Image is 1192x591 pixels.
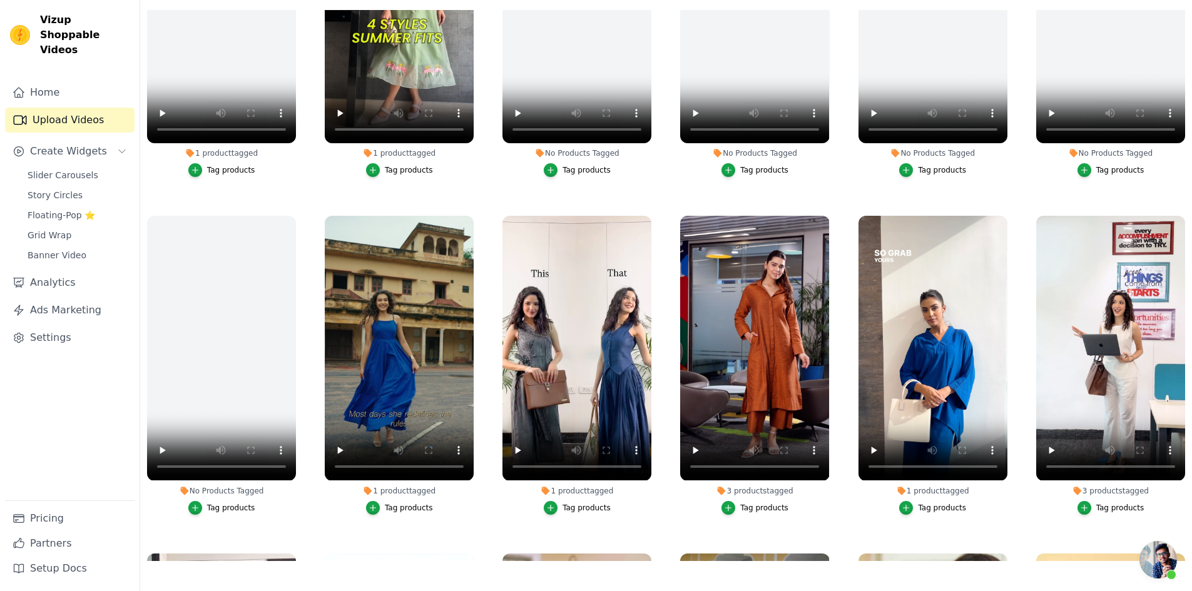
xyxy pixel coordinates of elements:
[721,501,788,515] button: Tag products
[20,206,135,224] a: Floating-Pop ⭐
[721,163,788,177] button: Tag products
[1096,165,1144,175] div: Tag products
[740,165,788,175] div: Tag products
[1036,486,1185,496] div: 3 products tagged
[1077,163,1144,177] button: Tag products
[5,108,135,133] a: Upload Videos
[899,163,966,177] button: Tag products
[5,270,135,295] a: Analytics
[28,249,86,261] span: Banner Video
[502,148,651,158] div: No Products Tagged
[40,13,130,58] span: Vizup Shoppable Videos
[858,486,1007,496] div: 1 product tagged
[385,165,433,175] div: Tag products
[544,163,611,177] button: Tag products
[5,325,135,350] a: Settings
[680,486,829,496] div: 3 products tagged
[207,503,255,513] div: Tag products
[385,503,433,513] div: Tag products
[20,186,135,204] a: Story Circles
[366,163,433,177] button: Tag products
[563,503,611,513] div: Tag products
[740,503,788,513] div: Tag products
[325,148,474,158] div: 1 product tagged
[5,506,135,531] a: Pricing
[28,189,83,201] span: Story Circles
[366,501,433,515] button: Tag products
[188,501,255,515] button: Tag products
[1139,541,1177,578] div: Open chat
[5,139,135,164] button: Create Widgets
[5,80,135,105] a: Home
[20,246,135,264] a: Banner Video
[28,229,71,241] span: Grid Wrap
[918,165,966,175] div: Tag products
[5,298,135,323] a: Ads Marketing
[20,226,135,244] a: Grid Wrap
[28,169,98,181] span: Slider Carousels
[188,163,255,177] button: Tag products
[147,148,296,158] div: 1 product tagged
[858,148,1007,158] div: No Products Tagged
[1036,148,1185,158] div: No Products Tagged
[20,166,135,184] a: Slider Carousels
[563,165,611,175] div: Tag products
[30,144,107,159] span: Create Widgets
[544,501,611,515] button: Tag products
[207,165,255,175] div: Tag products
[502,486,651,496] div: 1 product tagged
[325,486,474,496] div: 1 product tagged
[899,501,966,515] button: Tag products
[1077,501,1144,515] button: Tag products
[1096,503,1144,513] div: Tag products
[147,486,296,496] div: No Products Tagged
[918,503,966,513] div: Tag products
[5,556,135,581] a: Setup Docs
[680,148,829,158] div: No Products Tagged
[5,531,135,556] a: Partners
[28,209,95,221] span: Floating-Pop ⭐
[10,25,30,45] img: Vizup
